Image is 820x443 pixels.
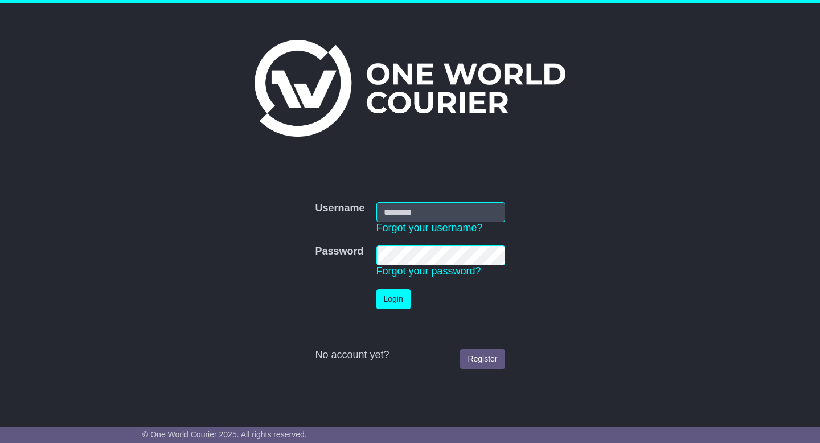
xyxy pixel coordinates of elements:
button: Login [376,289,411,309]
label: Password [315,245,363,258]
label: Username [315,202,364,215]
a: Register [460,349,505,369]
div: No account yet? [315,349,505,362]
a: Forgot your username? [376,222,483,233]
img: One World [255,40,565,137]
span: © One World Courier 2025. All rights reserved. [142,430,307,439]
a: Forgot your password? [376,265,481,277]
